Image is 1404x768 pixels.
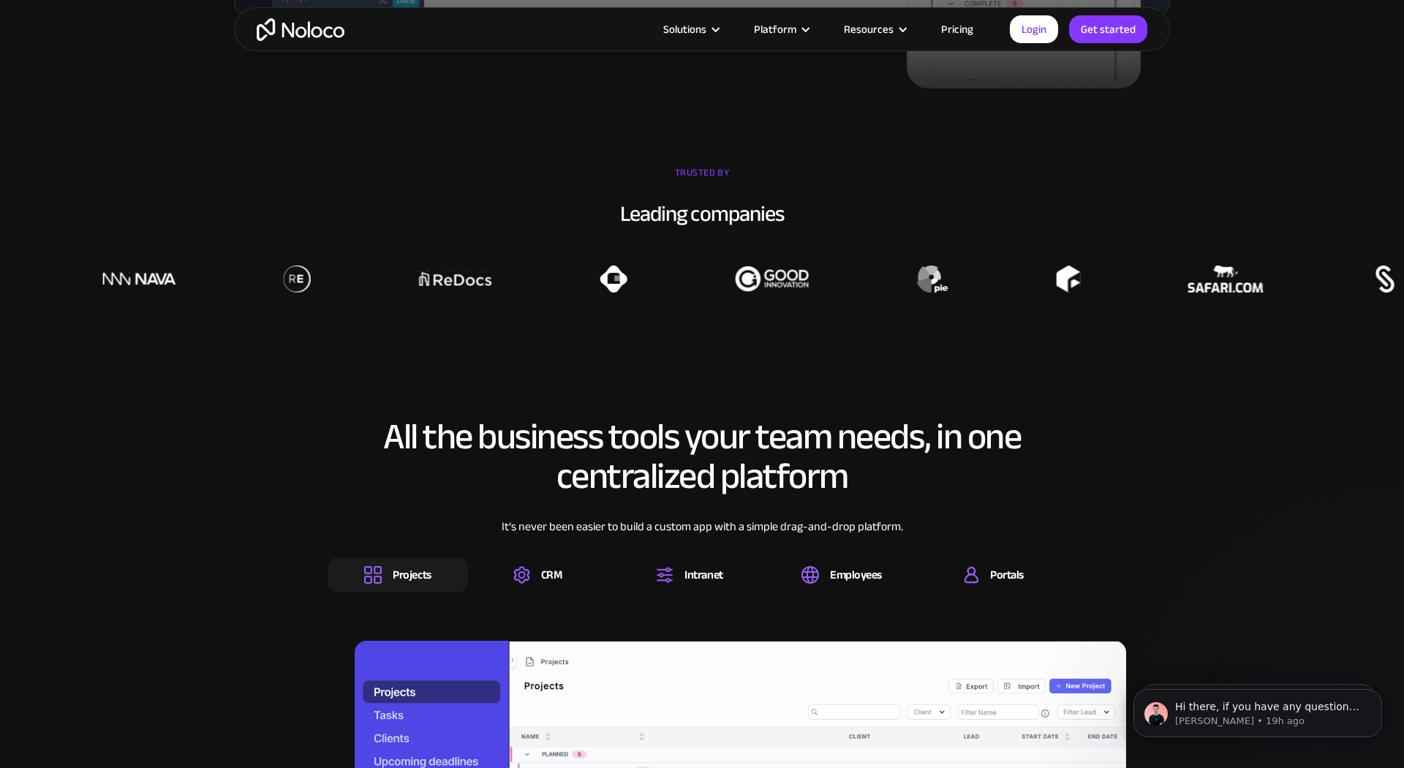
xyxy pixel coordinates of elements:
[257,18,344,41] a: home
[754,20,796,39] div: Platform
[830,567,882,583] div: Employees
[923,20,992,39] a: Pricing
[541,567,562,583] div: CRM
[826,20,923,39] div: Resources
[844,20,894,39] div: Resources
[645,20,736,39] div: Solutions
[328,518,1076,557] div: It’s never been easier to build a custom app with a simple drag-and-drop platform.
[328,417,1076,496] h2: All the business tools your team needs, in one centralized platform
[684,567,722,583] div: Intranet
[663,20,706,39] div: Solutions
[736,20,826,39] div: Platform
[1111,658,1404,761] iframe: Intercom notifications message
[1010,15,1058,43] a: Login
[1069,15,1147,43] a: Get started
[393,567,431,583] div: Projects
[990,567,1024,583] div: Portals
